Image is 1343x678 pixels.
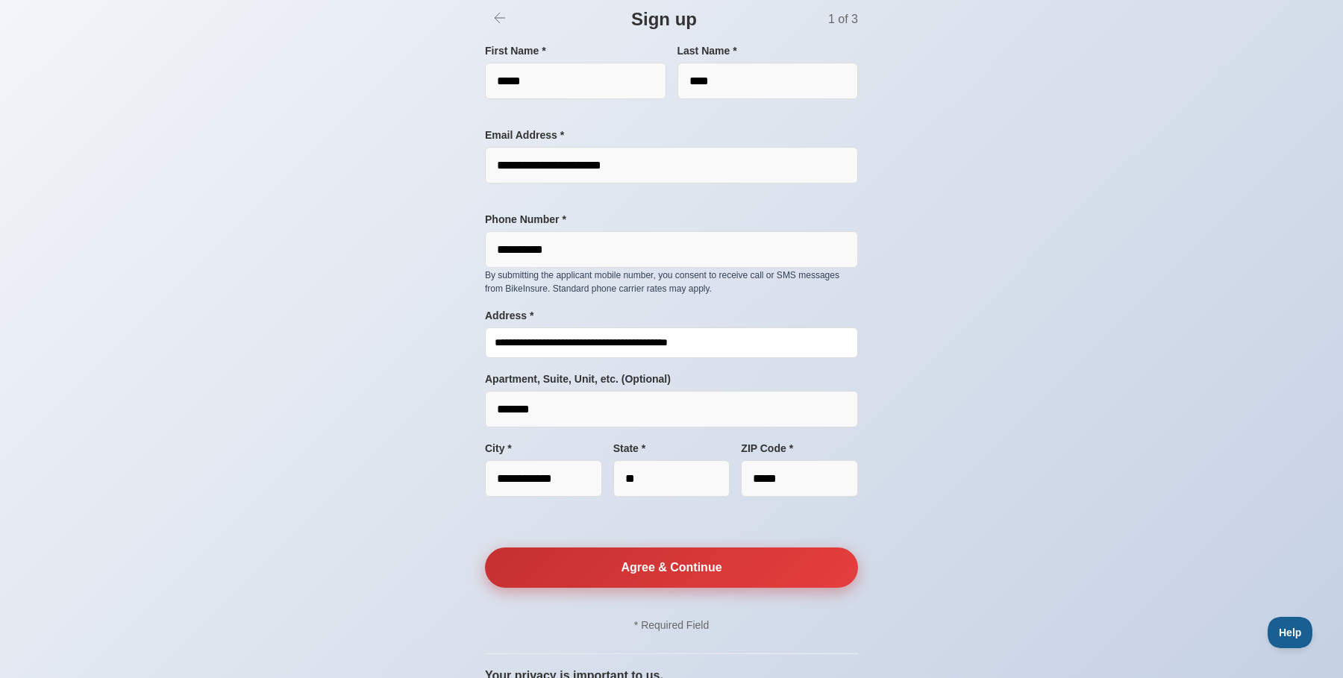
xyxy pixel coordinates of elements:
[485,547,858,588] button: Agree & Continue
[485,442,602,454] label: City *
[485,129,858,141] label: Email Address *
[485,310,858,321] label: Address *
[485,373,858,385] label: Apartment, Suite, Unit, etc. (Optional)
[828,13,858,25] span: 1 of 3
[634,619,709,631] span: * Required Field
[485,45,666,57] label: First Name *
[741,442,858,454] label: ZIP Code *
[485,270,839,294] span: By submitting the applicant mobile number, you consent to receive call or SMS messages from BikeI...
[631,9,697,30] h1: Sign up
[613,442,730,454] label: State *
[485,213,858,225] label: Phone Number *
[1268,617,1313,648] iframe: Toggle Customer Support
[677,45,859,57] label: Last Name *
